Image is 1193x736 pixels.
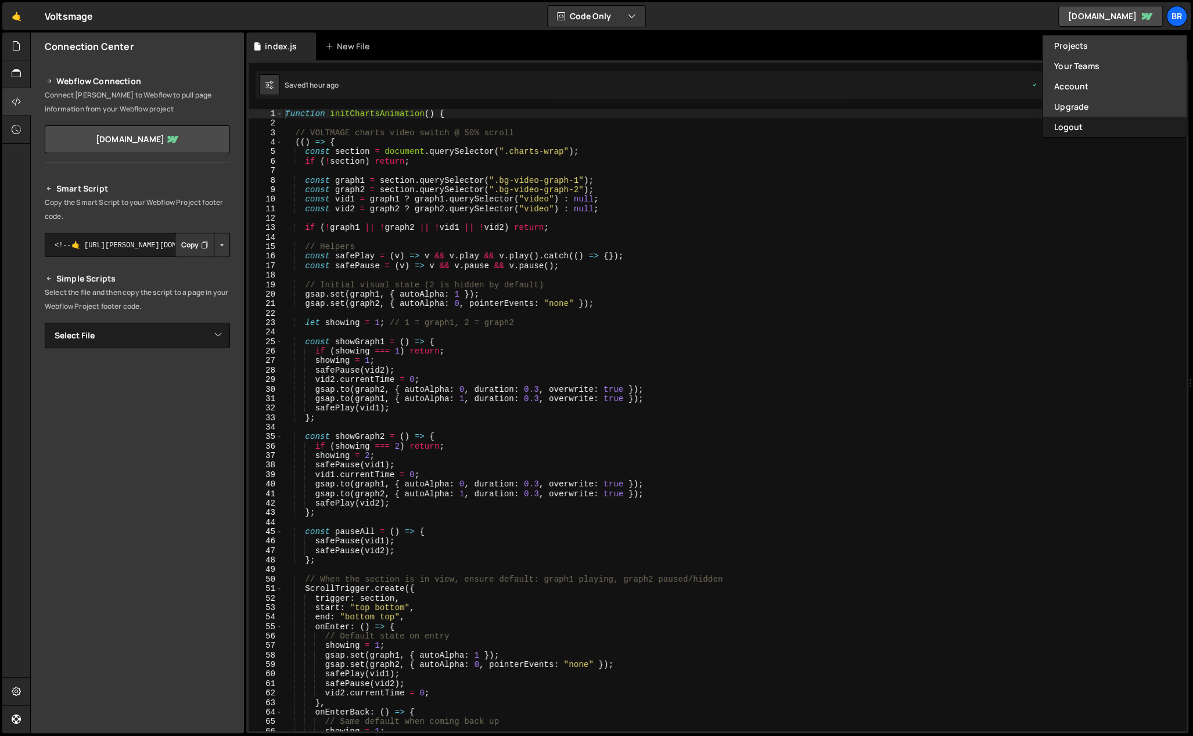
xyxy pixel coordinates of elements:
[249,565,283,574] div: 49
[249,366,283,375] div: 28
[249,536,283,546] div: 46
[249,128,283,138] div: 3
[249,138,283,147] div: 4
[249,318,283,327] div: 23
[249,385,283,394] div: 30
[45,196,230,223] p: Copy the Smart Script to your Webflow Project footer code.
[45,479,231,584] iframe: YouTube video player
[249,423,283,432] div: 34
[249,327,283,337] div: 24
[249,185,283,194] div: 9
[249,394,283,403] div: 31
[249,679,283,688] div: 61
[249,109,283,118] div: 1
[249,403,283,413] div: 32
[249,337,283,347] div: 25
[249,508,283,517] div: 43
[249,347,283,356] div: 26
[249,669,283,679] div: 60
[548,6,645,27] button: Code Only
[45,286,230,313] p: Select the file and then copy the script to a page in your Webflow Project footer code.
[249,299,283,308] div: 21
[249,442,283,451] div: 36
[249,147,283,156] div: 5
[249,233,283,242] div: 14
[249,413,283,423] div: 33
[249,518,283,527] div: 44
[249,242,283,251] div: 15
[249,527,283,536] div: 45
[45,367,231,472] iframe: YouTube video player
[1043,35,1187,56] a: Projects
[45,88,230,116] p: Connect [PERSON_NAME] to Webflow to pull page information from your Webflow project
[175,233,230,257] div: Button group with nested dropdown
[249,479,283,489] div: 40
[45,9,93,23] div: Voltsmage
[45,182,230,196] h2: Smart Script
[175,233,214,257] button: Copy
[306,80,339,90] div: 1 hour ago
[45,40,134,53] h2: Connection Center
[249,499,283,508] div: 42
[249,470,283,479] div: 39
[45,125,230,153] a: [DOMAIN_NAME]
[249,204,283,214] div: 11
[1043,117,1187,137] button: Logout
[1043,96,1187,117] a: Upgrade
[249,698,283,708] div: 63
[249,432,283,441] div: 35
[2,2,31,30] a: 🤙
[249,622,283,632] div: 55
[249,651,283,660] div: 58
[249,157,283,166] div: 6
[325,41,374,52] div: New File
[45,272,230,286] h2: Simple Scripts
[249,660,283,669] div: 59
[45,74,230,88] h2: Webflow Connection
[249,594,283,603] div: 52
[249,290,283,299] div: 20
[1043,76,1187,96] a: Account
[249,280,283,290] div: 19
[249,375,283,384] div: 29
[249,460,283,470] div: 38
[1043,56,1187,76] a: Your Teams
[1166,6,1187,27] a: br
[265,41,297,52] div: index.js
[249,356,283,365] div: 27
[249,708,283,717] div: 64
[285,80,339,90] div: Saved
[249,309,283,318] div: 22
[249,214,283,223] div: 12
[249,727,283,736] div: 66
[249,166,283,175] div: 7
[249,176,283,185] div: 8
[249,194,283,204] div: 10
[1058,6,1163,27] a: [DOMAIN_NAME]
[45,233,230,257] textarea: <!--🤙 [URL][PERSON_NAME][DOMAIN_NAME]> <script>document.addEventListener("DOMContentLoaded", func...
[1031,80,1110,90] div: Dev and prod in sync
[249,451,283,460] div: 37
[249,118,283,128] div: 2
[249,555,283,565] div: 48
[249,584,283,593] div: 51
[249,688,283,698] div: 62
[249,223,283,232] div: 13
[249,632,283,641] div: 56
[249,261,283,270] div: 17
[249,612,283,622] div: 54
[249,251,283,261] div: 16
[249,489,283,499] div: 41
[249,546,283,555] div: 47
[249,641,283,650] div: 57
[249,603,283,612] div: 53
[249,717,283,726] div: 65
[249,270,283,280] div: 18
[249,575,283,584] div: 50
